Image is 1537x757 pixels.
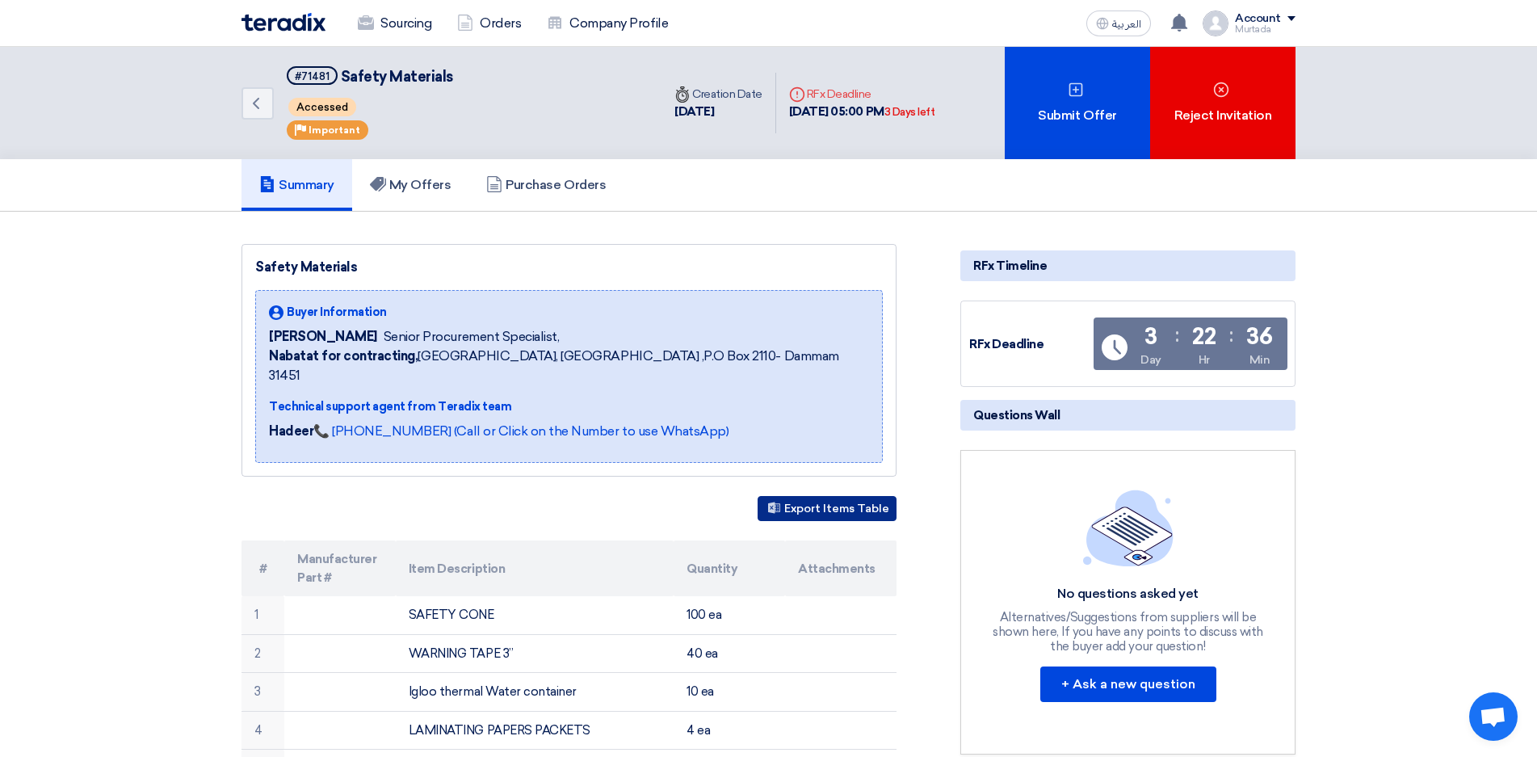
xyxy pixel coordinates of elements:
div: Min [1249,351,1270,368]
div: No questions asked yet [991,586,1266,603]
a: Orders [444,6,534,41]
h5: Purchase Orders [486,177,606,193]
span: Senior Procurement Specialist, [384,327,560,347]
div: Creation Date [674,86,762,103]
span: العربية [1112,19,1141,30]
a: 📞 [PHONE_NUMBER] (Call or Click on the Number to use WhatsApp) [313,423,729,439]
td: 2 [241,634,284,673]
div: RFx Deadline [969,335,1090,354]
td: 1 [241,596,284,634]
img: empty_state_list.svg [1083,490,1174,566]
span: Buyer Information [287,304,387,321]
div: : [1175,321,1179,350]
a: Summary [241,159,352,211]
span: Accessed [288,98,356,116]
a: Purchase Orders [468,159,624,211]
a: Company Profile [534,6,681,41]
div: 36 [1246,326,1272,348]
div: 22 [1192,326,1216,348]
span: [PERSON_NAME] [269,327,377,347]
div: RFx Deadline [789,86,935,103]
div: 3 Days left [884,104,935,120]
img: Teradix logo [241,13,325,32]
div: #71481 [295,71,330,82]
div: Safety Materials [255,258,883,277]
button: Export Items Table [758,496,897,521]
div: Murtada [1235,25,1296,34]
div: Alternatives/Suggestions from suppliers will be shown here, If you have any points to discuss wit... [991,610,1266,654]
div: 3 [1144,326,1157,348]
th: Quantity [674,540,785,596]
td: Igloo thermal Water container [396,673,674,712]
span: Important [309,124,360,136]
h5: My Offers [370,177,451,193]
strong: Hadeer [269,423,313,439]
td: 4 ea [674,711,785,750]
div: Account [1235,12,1281,26]
div: RFx Timeline [960,250,1296,281]
b: Nabatat for contracting, [269,348,418,364]
div: [DATE] [674,103,762,121]
div: : [1229,321,1233,350]
td: 40 ea [674,634,785,673]
div: [DATE] 05:00 PM [789,103,935,121]
a: Sourcing [345,6,444,41]
span: [GEOGRAPHIC_DATA], [GEOGRAPHIC_DATA] ,P.O Box 2110- Dammam 31451 [269,347,869,385]
td: 10 ea [674,673,785,712]
td: SAFETY CONE [396,596,674,634]
td: LAMINATING PAPERS PACKETS [396,711,674,750]
button: + Ask a new question [1040,667,1216,702]
th: Attachments [785,540,897,596]
td: WARNING TAPE 3” [396,634,674,673]
div: Open chat [1469,692,1518,741]
button: العربية [1086,11,1151,36]
span: Questions Wall [973,406,1060,424]
th: Manufacturer Part # [284,540,396,596]
td: 100 ea [674,596,785,634]
div: Hr [1199,351,1210,368]
a: My Offers [352,159,469,211]
div: Day [1140,351,1161,368]
span: Safety Materials [341,68,453,86]
th: Item Description [396,540,674,596]
td: 3 [241,673,284,712]
div: Technical support agent from Teradix team [269,398,869,415]
h5: Summary [259,177,334,193]
th: # [241,540,284,596]
h5: Safety Materials [287,66,453,86]
td: 4 [241,711,284,750]
div: Submit Offer [1005,47,1150,159]
div: Reject Invitation [1150,47,1296,159]
img: profile_test.png [1203,11,1228,36]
